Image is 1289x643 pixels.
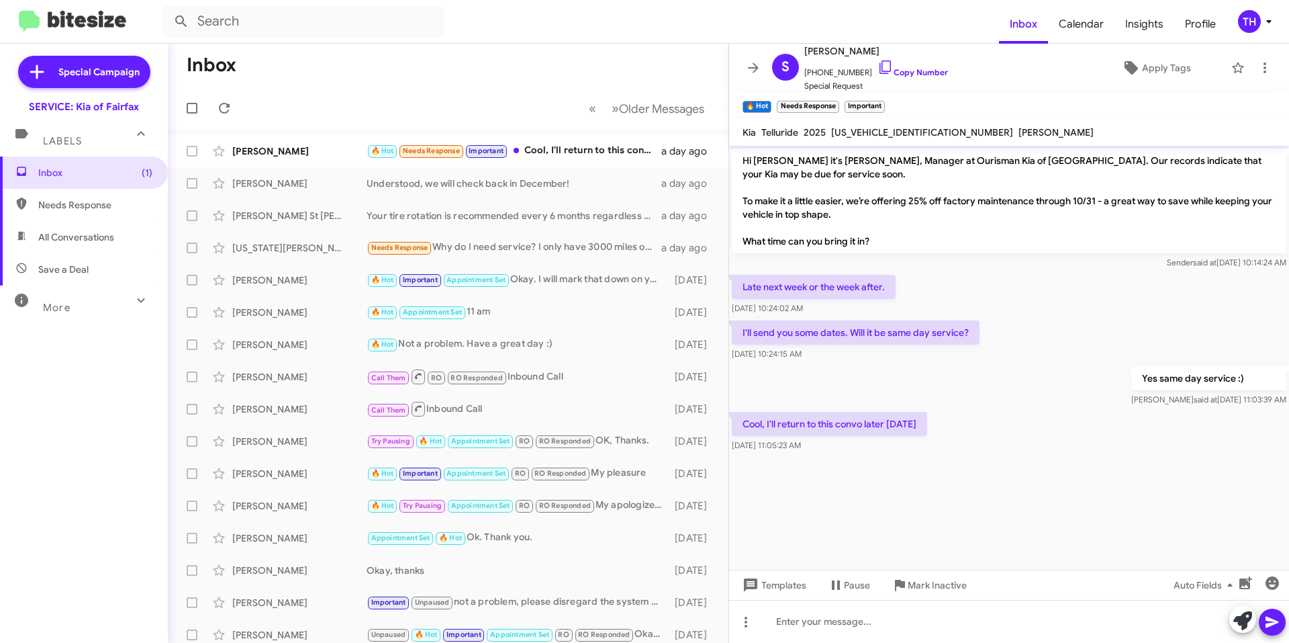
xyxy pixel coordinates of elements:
[451,437,510,445] span: Appointment Set
[403,469,438,478] span: Important
[831,126,1013,138] span: [US_VEHICLE_IDENTIFICATION_NUMBER]
[1193,257,1216,267] span: said at
[43,302,70,314] span: More
[908,573,967,597] span: Mark Inactive
[999,5,1048,44] a: Inbox
[142,166,152,179] span: (1)
[232,499,367,513] div: [PERSON_NAME]
[162,5,444,38] input: Search
[732,148,1286,253] p: Hi [PERSON_NAME] it's [PERSON_NAME], Manager at Ourisman Kia of [GEOGRAPHIC_DATA]. Our records in...
[415,630,438,639] span: 🔥 Hot
[761,126,798,138] span: Telluride
[446,275,506,284] span: Appointment Set
[589,100,596,117] span: «
[519,501,530,510] span: RO
[367,304,668,320] div: 11 am
[367,368,668,385] div: Inbound Call
[29,100,139,114] div: SERVICE: Kia of Fairfax
[403,501,442,510] span: Try Pausing
[232,467,367,480] div: [PERSON_NAME]
[232,338,367,351] div: [PERSON_NAME]
[446,630,481,639] span: Important
[668,435,718,448] div: [DATE]
[668,273,718,287] div: [DATE]
[371,406,406,415] span: Call Them
[845,101,885,113] small: Important
[38,230,114,244] span: All Conversations
[43,135,82,147] span: Labels
[38,198,152,212] span: Needs Response
[581,95,712,122] nav: Page navigation example
[232,209,367,222] div: [PERSON_NAME] St [PERSON_NAME]
[804,43,948,59] span: [PERSON_NAME]
[419,437,442,445] span: 🔥 Hot
[367,143,661,159] div: Cool, I'll return to this convo later [DATE]
[18,56,150,88] a: Special Campaign
[804,79,948,93] span: Special Request
[668,338,718,351] div: [DATE]
[877,67,948,77] a: Copy Number
[415,598,450,607] span: Unpaused
[371,469,394,478] span: 🔥 Hot
[1018,126,1094,138] span: [PERSON_NAME]
[519,437,530,445] span: RO
[732,412,927,436] p: Cool, I'll return to this convo later [DATE]
[804,126,826,138] span: 2025
[804,59,948,79] span: [PHONE_NUMBER]
[732,275,896,299] p: Late next week or the week after.
[232,144,367,158] div: [PERSON_NAME]
[740,573,806,597] span: Templates
[668,306,718,319] div: [DATE]
[371,146,394,155] span: 🔥 Hot
[1131,366,1286,390] p: Yes same day service :)
[38,263,89,276] span: Save a Deal
[1114,5,1174,44] a: Insights
[38,166,152,179] span: Inbox
[367,209,661,222] div: Your tire rotation is recommended every 6 months regardless of mileage, and four wheel alignment ...
[371,598,406,607] span: Important
[732,440,801,450] span: [DATE] 11:05:23 AM
[367,272,668,288] div: Okay. I will mark that down on your account. Thank you.
[450,374,502,382] span: RO Responded
[1087,56,1225,80] button: Apply Tags
[558,630,569,639] span: RO
[187,54,236,76] h1: Inbox
[403,275,438,284] span: Important
[604,95,712,122] button: Next
[1174,5,1227,44] a: Profile
[743,101,771,113] small: 🔥 Hot
[612,100,619,117] span: »
[371,630,406,639] span: Unpaused
[844,573,870,597] span: Pause
[371,533,430,542] span: Appointment Set
[881,573,977,597] button: Mark Inactive
[403,308,462,316] span: Appointment Set
[439,533,462,542] span: 🔥 Hot
[668,402,718,416] div: [DATE]
[367,466,668,481] div: My pleasure
[367,177,661,190] div: Understood, we will check back in December!
[367,498,668,513] div: My apologizes for the delay. The earliest I could move it would be 8:45.
[539,437,591,445] span: RO Responded
[232,531,367,545] div: [PERSON_NAME]
[1142,56,1191,80] span: Apply Tags
[490,630,549,639] span: Appointment Set
[661,209,718,222] div: a day ago
[367,337,668,352] div: Not a problem. Have a great day :)
[58,65,140,79] span: Special Campaign
[232,596,367,609] div: [PERSON_NAME]
[619,101,704,116] span: Older Messages
[817,573,881,597] button: Pause
[534,469,586,478] span: RO Responded
[661,144,718,158] div: a day ago
[729,573,817,597] button: Templates
[668,596,718,609] div: [DATE]
[232,177,367,190] div: [PERSON_NAME]
[232,241,367,255] div: [US_STATE][PERSON_NAME]
[1194,394,1217,404] span: said at
[232,273,367,287] div: [PERSON_NAME]
[1174,573,1238,597] span: Auto Fields
[431,374,442,382] span: RO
